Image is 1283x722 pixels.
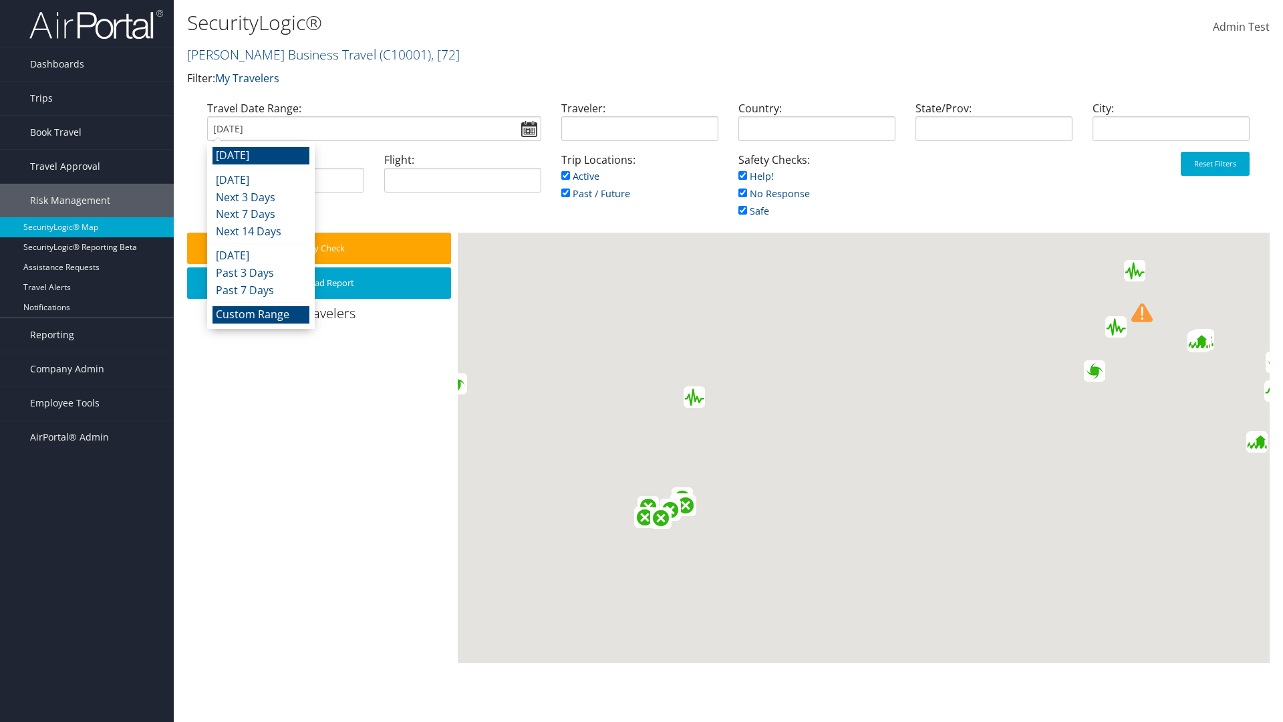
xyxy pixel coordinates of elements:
a: My Travelers [215,71,279,86]
div: Green forest fire alert in Brazil [670,493,692,515]
div: Air/Hotel/Rail: [197,152,374,203]
div: Travel Date Range: [197,100,551,152]
div: Green flood alert in Nepal [1187,331,1209,352]
img: airportal-logo.png [29,9,163,40]
a: Active [561,170,599,183]
span: Book Travel [30,116,82,149]
p: Filter: [187,70,909,88]
div: Green earthquake alert (Magnitude 4.9M, Depth:10km) in Afghanistan 05/10/2025 13:29 UTC, 2.4 mill... [1105,316,1127,338]
span: Company Admin [30,352,104,386]
li: [DATE] [212,147,309,164]
div: Green forest fire alert in Brazil [634,507,656,528]
a: Past / Future [561,187,630,200]
div: City: [1083,100,1260,152]
span: Trips [30,82,53,115]
span: Dashboards [30,47,84,81]
div: Orange flood alert in India [1189,330,1211,352]
a: Admin Test [1213,7,1270,48]
div: Green earthquake alert (Magnitude 5.4M, Depth:10km) in Kyrgyzstan 05/10/2025 20:28 UTC, 1 thousan... [1124,260,1145,281]
li: Next 14 Days [212,223,309,241]
button: Safety Check [187,233,451,264]
div: Traveler: [551,100,728,152]
h1: SecurityLogic® [187,9,909,37]
span: Admin Test [1213,19,1270,34]
div: Trip Locations: [551,152,728,215]
span: Risk Management [30,184,110,217]
li: Next 7 Days [212,206,309,223]
li: Custom Range [212,306,309,324]
button: Download Report [187,267,451,299]
div: Green earthquake alert (Magnitude 5M, Depth:10km) in Northern Mid-Atlantic Ridge 06/10/2025 05:10... [684,386,705,408]
div: Country: [728,100,905,152]
span: ( C10001 ) [380,45,431,64]
div: Green forest fire alert in Brazil [675,495,696,516]
li: Past 7 Days [212,282,309,299]
span: Travel Approval [30,150,100,183]
button: Reset Filters [1181,152,1250,176]
span: AirPortal® Admin [30,420,109,454]
span: , [ 72 ] [431,45,460,64]
div: 0 Travelers [187,304,458,330]
a: Help! [738,170,774,183]
li: [DATE] [212,172,309,189]
div: Flight: [374,152,551,203]
a: No Response [738,187,810,200]
a: Safe [738,205,769,217]
li: [DATE] [212,247,309,265]
div: Green forest fire alert in Brazil [660,499,681,521]
li: Past 3 Days [212,265,309,282]
div: Green forest fire alert in Brazil [637,496,659,517]
div: Green alert for tropical cyclone PRISCILLA-25. Population affected by Category 1 (120 km/h) wind ... [446,373,467,394]
div: Green alert for tropical cyclone SHAKHTI-25. Population affected by Category 1 (120 km/h) wind sp... [1084,360,1105,382]
span: Employee Tools [30,386,100,420]
div: Green forest fire alert in Brazil [672,488,693,509]
div: Green flood alert in Malaysia [1246,431,1268,453]
div: Green forest fire alert in Brazil [650,507,672,529]
div: Green flood alert in Bhutan [1193,329,1214,350]
li: Next 3 Days [212,189,309,207]
span: Reporting [30,318,74,352]
div: Safety Checks: [728,152,905,233]
a: [PERSON_NAME] Business Travel [187,45,460,64]
div: State/Prov: [905,100,1083,152]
